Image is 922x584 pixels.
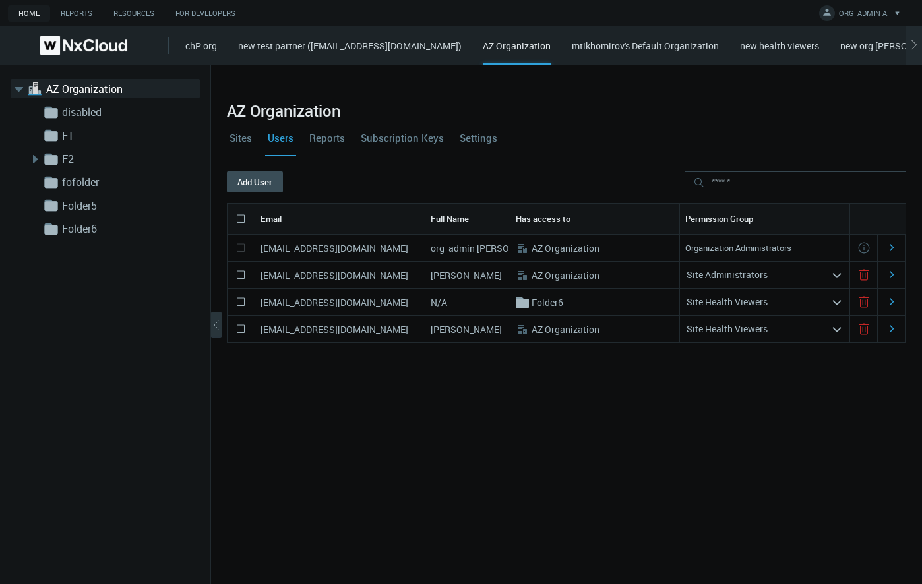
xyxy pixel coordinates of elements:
[165,5,246,22] a: For Developers
[532,296,563,308] nx-search-highlight: Folder6
[307,120,348,156] a: Reports
[238,40,462,52] a: new test partner ([EMAIL_ADDRESS][DOMAIN_NAME])
[532,269,599,281] nx-search-highlight: AZ Organization
[532,323,599,336] nx-search-highlight: AZ Organization
[687,268,768,281] nx-search-highlight: Site Administrators
[431,242,548,254] nx-search-highlight: org_admin [PERSON_NAME]
[40,36,127,55] img: Nx Cloud logo
[103,5,165,22] a: Resources
[227,120,255,156] a: Sites
[839,8,889,23] span: ORG_ADMIN A.
[8,5,50,22] a: Home
[687,322,768,335] nx-search-highlight: Site Health Viewers
[62,104,194,120] a: disabled
[261,269,408,281] nx-search-highlight: [EMAIL_ADDRESS][DOMAIN_NAME]
[261,323,408,336] nx-search-highlight: [EMAIL_ADDRESS][DOMAIN_NAME]
[62,198,194,214] a: Folder5
[62,128,194,144] a: F1
[50,5,103,22] a: Reports
[62,174,194,190] a: fofolder
[483,39,551,65] div: AZ Organization
[265,120,296,156] a: Users
[685,242,791,254] nx-search-highlight: Organization Administrators
[431,323,502,336] nx-search-highlight: [PERSON_NAME]
[261,296,408,308] nx-search-highlight: [EMAIL_ADDRESS][DOMAIN_NAME]
[185,40,217,52] a: chP org
[46,81,178,97] a: AZ Organization
[227,102,906,120] h2: AZ Organization
[457,120,500,156] a: Settings
[431,296,447,308] nx-search-highlight: N/A
[261,242,408,254] nx-search-highlight: [EMAIL_ADDRESS][DOMAIN_NAME]
[532,242,599,254] nx-search-highlight: AZ Organization
[62,151,194,167] a: F2
[572,40,719,52] a: mtikhomirov's Default Organization
[358,120,446,156] a: Subscription Keys
[740,40,819,52] a: new health viewers
[687,295,768,308] nx-search-highlight: Site Health Viewers
[431,269,502,281] nx-search-highlight: [PERSON_NAME]
[227,171,283,192] button: Add User
[62,221,194,237] a: Folder6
